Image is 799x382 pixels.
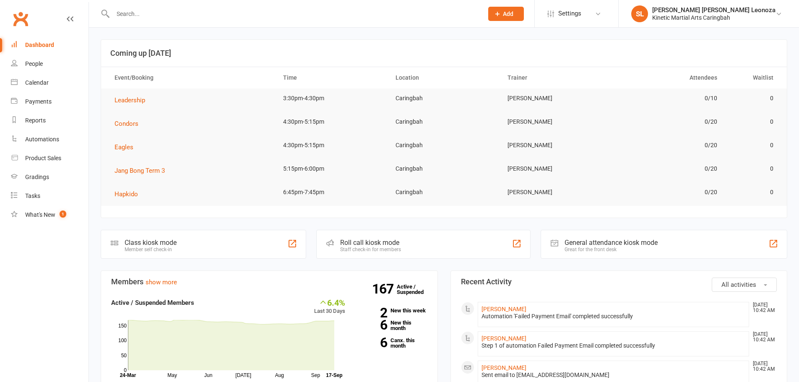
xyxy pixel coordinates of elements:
[721,281,756,288] span: All activities
[358,338,427,348] a: 6Canx. this month
[11,92,88,111] a: Payments
[11,205,88,224] a: What's New1
[388,67,500,88] th: Location
[25,60,43,67] div: People
[749,302,776,313] time: [DATE] 10:42 AM
[358,308,427,313] a: 2New this week
[725,135,781,155] td: 0
[725,159,781,179] td: 0
[500,182,612,202] td: [PERSON_NAME]
[115,190,138,198] span: Hapkido
[340,247,401,252] div: Staff check-in for members
[358,320,427,331] a: 6New this month
[488,7,524,21] button: Add
[725,67,781,88] th: Waitlist
[115,167,165,174] span: Jang Bong Term 3
[115,120,138,127] span: Condors
[358,336,387,349] strong: 6
[25,136,59,143] div: Automations
[276,159,388,179] td: 5:15pm-6:00pm
[25,98,52,105] div: Payments
[115,95,151,105] button: Leadership
[481,313,746,320] div: Automation 'Failed Payment Email' completed successfully
[612,112,725,132] td: 0/20
[388,159,500,179] td: Caringbah
[11,149,88,168] a: Product Sales
[25,155,61,161] div: Product Sales
[481,306,526,312] a: [PERSON_NAME]
[11,36,88,55] a: Dashboard
[115,189,144,199] button: Hapkido
[397,278,434,301] a: 167Active / Suspended
[749,361,776,372] time: [DATE] 10:42 AM
[612,67,725,88] th: Attendees
[372,283,397,295] strong: 167
[500,112,612,132] td: [PERSON_NAME]
[725,88,781,108] td: 0
[25,174,49,180] div: Gradings
[500,88,612,108] td: [PERSON_NAME]
[11,111,88,130] a: Reports
[481,364,526,371] a: [PERSON_NAME]
[481,372,609,378] span: Sent email to [EMAIL_ADDRESS][DOMAIN_NAME]
[725,112,781,132] td: 0
[388,135,500,155] td: Caringbah
[503,10,513,17] span: Add
[276,67,388,88] th: Time
[565,247,658,252] div: Great for the front desk
[481,342,746,349] div: Step 1 of automation Failed Payment Email completed successfully
[60,210,66,218] span: 1
[314,298,345,316] div: Last 30 Days
[115,166,171,176] button: Jang Bong Term 3
[11,55,88,73] a: People
[111,278,427,286] h3: Members
[712,278,777,292] button: All activities
[314,298,345,307] div: 6.4%
[340,239,401,247] div: Roll call kiosk mode
[25,117,46,124] div: Reports
[565,239,658,247] div: General attendance kiosk mode
[110,49,778,57] h3: Coming up [DATE]
[11,168,88,187] a: Gradings
[725,182,781,202] td: 0
[612,182,725,202] td: 0/20
[558,4,581,23] span: Settings
[25,42,54,48] div: Dashboard
[115,143,133,151] span: Eagles
[388,88,500,108] td: Caringbah
[25,211,55,218] div: What's New
[612,135,725,155] td: 0/20
[11,187,88,205] a: Tasks
[612,159,725,179] td: 0/20
[11,73,88,92] a: Calendar
[652,6,776,14] div: [PERSON_NAME] [PERSON_NAME] Leonoza
[500,67,612,88] th: Trainer
[500,135,612,155] td: [PERSON_NAME]
[652,14,776,21] div: Kinetic Martial Arts Caringbah
[461,278,777,286] h3: Recent Activity
[10,8,31,29] a: Clubworx
[276,112,388,132] td: 4:30pm-5:15pm
[25,79,49,86] div: Calendar
[115,96,145,104] span: Leadership
[125,239,177,247] div: Class kiosk mode
[388,112,500,132] td: Caringbah
[11,130,88,149] a: Automations
[358,307,387,319] strong: 2
[115,119,144,129] button: Condors
[631,5,648,22] div: SL
[276,88,388,108] td: 3:30pm-4:30pm
[107,67,276,88] th: Event/Booking
[500,159,612,179] td: [PERSON_NAME]
[276,182,388,202] td: 6:45pm-7:45pm
[749,332,776,343] time: [DATE] 10:42 AM
[115,142,139,152] button: Eagles
[481,335,526,342] a: [PERSON_NAME]
[276,135,388,155] td: 4:30pm-5:15pm
[125,247,177,252] div: Member self check-in
[358,319,387,331] strong: 6
[25,192,40,199] div: Tasks
[110,8,477,20] input: Search...
[146,278,177,286] a: show more
[612,88,725,108] td: 0/10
